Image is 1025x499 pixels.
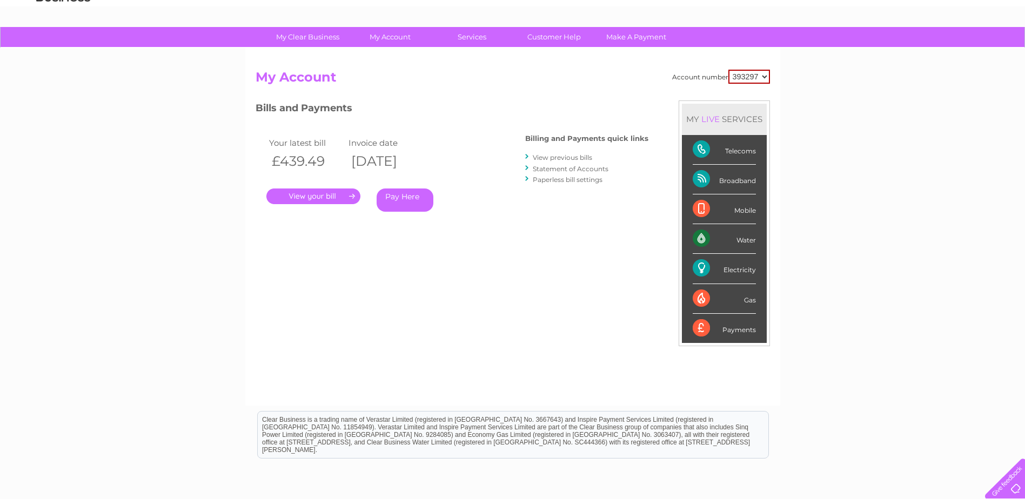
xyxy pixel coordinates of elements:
[377,188,433,212] a: Pay Here
[346,136,426,150] td: Invoice date
[533,165,608,173] a: Statement of Accounts
[592,27,681,47] a: Make A Payment
[892,46,924,54] a: Telecoms
[693,254,756,284] div: Electricity
[345,27,434,47] a: My Account
[266,188,360,204] a: .
[682,104,767,134] div: MY SERVICES
[266,150,346,172] th: £439.49
[953,46,980,54] a: Contact
[258,6,768,52] div: Clear Business is a trading name of Verastar Limited (registered in [GEOGRAPHIC_DATA] No. 3667643...
[256,100,648,119] h3: Bills and Payments
[989,46,1015,54] a: Log out
[693,194,756,224] div: Mobile
[346,150,426,172] th: [DATE]
[693,135,756,165] div: Telecoms
[693,314,756,343] div: Payments
[533,176,602,184] a: Paperless bill settings
[256,70,770,90] h2: My Account
[693,165,756,194] div: Broadband
[263,27,352,47] a: My Clear Business
[525,134,648,143] h4: Billing and Payments quick links
[862,46,886,54] a: Energy
[931,46,947,54] a: Blog
[36,28,91,61] img: logo.png
[510,27,599,47] a: Customer Help
[266,136,346,150] td: Your latest bill
[835,46,855,54] a: Water
[693,224,756,254] div: Water
[672,70,770,84] div: Account number
[699,114,722,124] div: LIVE
[821,5,896,19] a: 0333 014 3131
[533,153,592,161] a: View previous bills
[693,284,756,314] div: Gas
[427,27,517,47] a: Services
